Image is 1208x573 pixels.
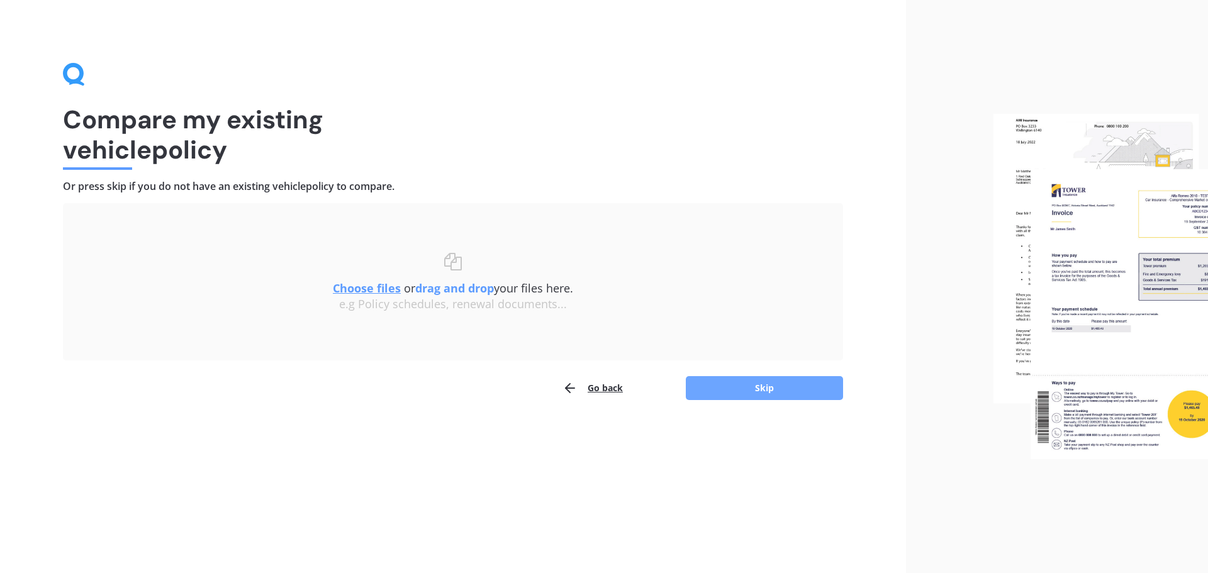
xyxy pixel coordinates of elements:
[63,180,843,193] h4: Or press skip if you do not have an existing vehicle policy to compare.
[63,104,843,165] h1: Compare my existing vehicle policy
[333,281,573,296] span: or your files here.
[993,114,1208,460] img: files.webp
[88,298,818,311] div: e.g Policy schedules, renewal documents...
[415,281,494,296] b: drag and drop
[686,376,843,400] button: Skip
[562,376,623,401] button: Go back
[333,281,401,296] u: Choose files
